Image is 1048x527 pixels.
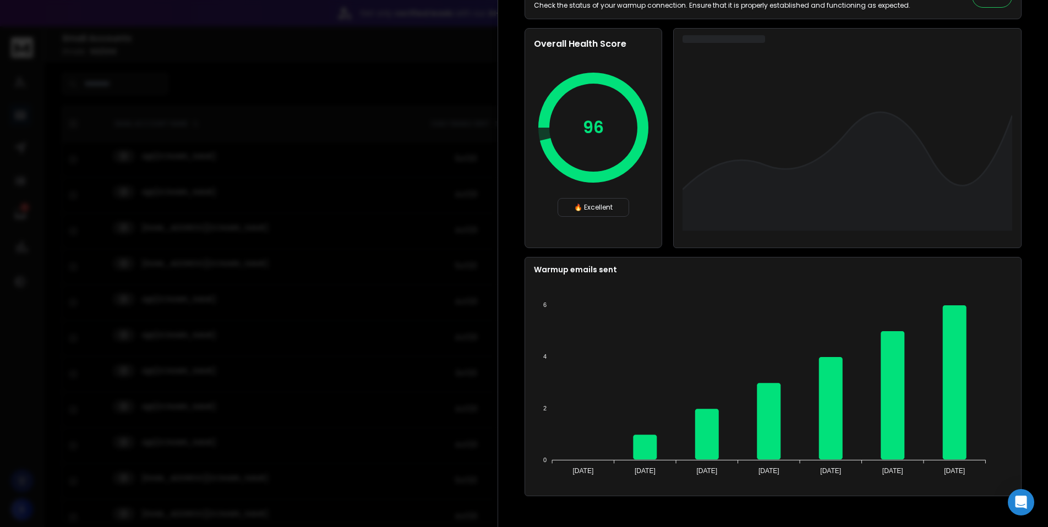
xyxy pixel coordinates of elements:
[583,118,604,138] p: 96
[882,467,903,475] tspan: [DATE]
[820,467,841,475] tspan: [DATE]
[1008,489,1034,515] div: Open Intercom Messenger
[543,353,547,360] tspan: 4
[572,467,593,475] tspan: [DATE]
[758,467,779,475] tspan: [DATE]
[558,198,629,217] div: 🔥 Excellent
[543,457,547,463] tspan: 0
[534,264,1012,275] p: Warmup emails sent
[696,467,717,475] tspan: [DATE]
[534,1,910,10] p: Check the status of your warmup connection. Ensure that it is properly established and functionin...
[944,467,965,475] tspan: [DATE]
[543,301,547,308] tspan: 6
[635,467,656,475] tspan: [DATE]
[543,405,547,411] tspan: 2
[534,37,653,51] h2: Overall Health Score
